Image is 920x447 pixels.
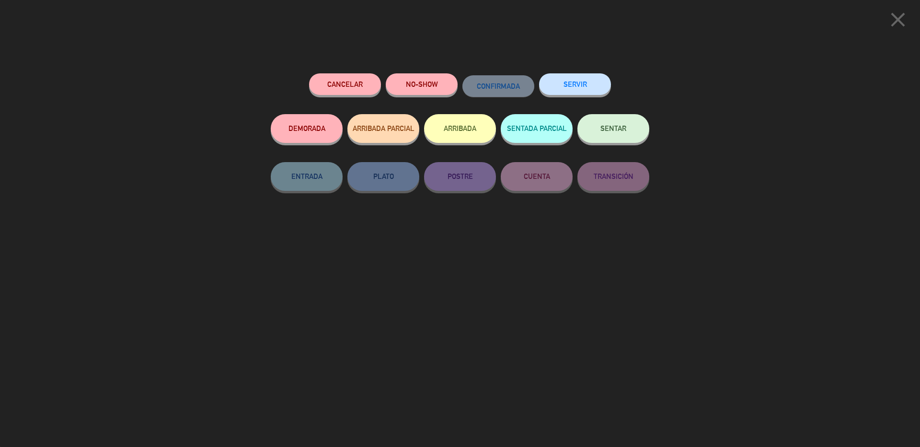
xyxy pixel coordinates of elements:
button: CONFIRMADA [462,75,534,97]
button: PLATO [347,162,419,191]
button: Cancelar [309,73,381,95]
button: ARRIBADA PARCIAL [347,114,419,143]
button: close [883,7,913,35]
span: CONFIRMADA [477,82,520,90]
button: ARRIBADA [424,114,496,143]
button: SENTADA PARCIAL [501,114,573,143]
button: DEMORADA [271,114,343,143]
span: SENTAR [600,124,626,132]
button: NO-SHOW [386,73,458,95]
button: CUENTA [501,162,573,191]
i: close [886,8,910,32]
button: SERVIR [539,73,611,95]
button: POSTRE [424,162,496,191]
button: TRANSICIÓN [577,162,649,191]
span: ARRIBADA PARCIAL [353,124,414,132]
button: ENTRADA [271,162,343,191]
button: SENTAR [577,114,649,143]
